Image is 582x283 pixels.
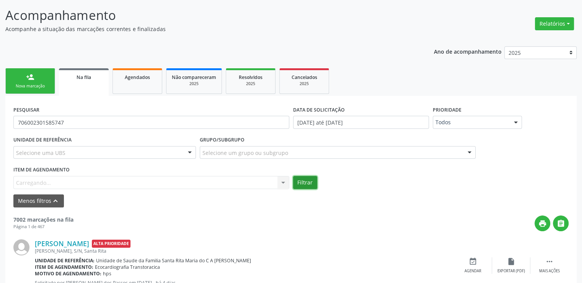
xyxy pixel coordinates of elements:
[435,118,507,126] span: Todos
[95,264,160,270] span: Ecocardiografia Transtoracica
[553,216,569,231] button: 
[92,240,130,248] span: Alta Prioridade
[35,264,93,270] b: Item de agendamento:
[557,219,565,228] i: 
[535,216,550,231] button: print
[465,268,481,274] div: Agendar
[26,73,34,81] div: person_add
[497,268,525,274] div: Exportar (PDF)
[51,197,60,205] i: keyboard_arrow_up
[13,116,289,129] input: Nome, CNS
[292,74,317,81] span: Cancelados
[535,17,574,30] button: Relatórios
[239,74,262,81] span: Resolvidos
[200,134,245,146] label: Grupo/Subgrupo
[172,74,216,81] span: Não compareceram
[507,257,515,266] i: insert_drive_file
[35,270,101,277] b: Motivo de agendamento:
[293,116,429,129] input: Selecione um intervalo
[103,270,111,277] span: hps
[13,194,64,208] button: Menos filtroskeyboard_arrow_up
[539,268,560,274] div: Mais ações
[231,81,270,87] div: 2025
[5,6,405,25] p: Acompanhamento
[96,257,251,264] span: Unidade de Saude da Familia Santa Rita Maria do C A [PERSON_NAME]
[35,239,89,248] a: [PERSON_NAME]
[285,81,323,87] div: 2025
[77,74,91,81] span: Na fila
[35,248,454,254] div: [PERSON_NAME], S/N, Santa Rita
[538,219,547,228] i: print
[293,176,317,189] button: Filtrar
[13,134,72,146] label: UNIDADE DE REFERÊNCIA
[172,81,216,87] div: 2025
[16,149,65,157] span: Selecione uma UBS
[13,164,70,176] label: Item de agendamento
[13,104,39,116] label: PESQUISAR
[469,257,477,266] i: event_available
[13,216,73,223] strong: 7002 marcações na fila
[434,46,502,56] p: Ano de acompanhamento
[5,25,405,33] p: Acompanhe a situação das marcações correntes e finalizadas
[13,239,29,255] img: img
[125,74,150,81] span: Agendados
[11,83,49,89] div: Nova marcação
[433,104,461,116] label: Prioridade
[202,149,288,157] span: Selecione um grupo ou subgrupo
[35,257,95,264] b: Unidade de referência:
[293,104,345,116] label: DATA DE SOLICITAÇÃO
[545,257,554,266] i: 
[13,224,73,230] div: Página 1 de 467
